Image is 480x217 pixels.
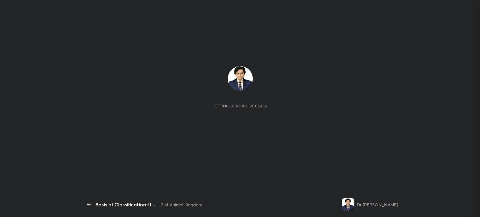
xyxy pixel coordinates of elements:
[158,201,202,208] div: L2 of Animal Kingdom
[228,66,253,91] img: 2e347f1550df45dfb115d3d6581c46e2.jpg
[342,198,354,211] img: 2e347f1550df45dfb115d3d6581c46e2.jpg
[357,201,398,208] div: Dr [PERSON_NAME]
[154,201,156,208] div: •
[213,104,267,108] div: Setting up your live class
[95,201,151,208] div: Basis of Classification-II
